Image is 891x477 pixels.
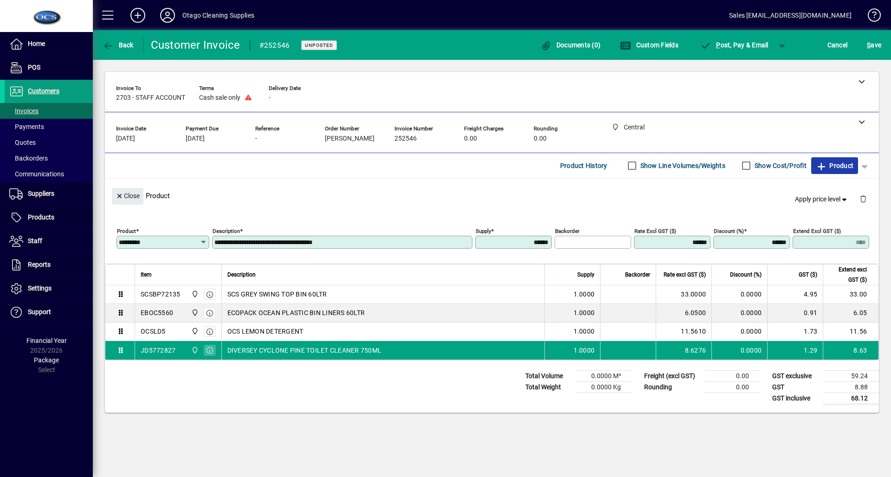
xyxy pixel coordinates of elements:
[199,94,240,102] span: Cash sale only
[556,157,611,174] button: Product History
[9,139,36,146] span: Quotes
[227,346,382,355] span: DIVERSEY CYCLONE PINE TOILET CLEANER 750ML
[700,41,768,49] span: ost, Pay & Email
[189,326,200,336] span: Central
[574,290,595,299] span: 1.0000
[141,290,181,299] div: SCSBP72135
[574,308,595,317] span: 1.0000
[5,206,93,229] a: Products
[662,308,706,317] div: 6.0500
[620,41,678,49] span: Custom Fields
[540,41,600,49] span: Documents (0)
[28,64,40,71] span: POS
[5,166,93,182] a: Communications
[811,157,858,174] button: Product
[576,381,632,393] td: 0.0000 Kg
[768,393,823,404] td: GST inclusive
[93,37,144,53] app-page-header-button: Back
[711,322,767,341] td: 0.0000
[28,40,45,47] span: Home
[5,230,93,253] a: Staff
[618,37,681,53] button: Custom Fields
[5,32,93,56] a: Home
[664,270,706,280] span: Rate excl GST ($)
[186,135,205,142] span: [DATE]
[182,8,254,23] div: Otago Cleaning Supplies
[574,346,595,355] span: 1.0000
[255,135,257,142] span: -
[123,7,153,24] button: Add
[714,227,744,234] mat-label: Discount (%)
[116,135,135,142] span: [DATE]
[827,38,848,52] span: Cancel
[823,304,878,322] td: 6.05
[555,227,580,234] mat-label: Backorder
[5,182,93,206] a: Suppliers
[28,261,51,268] span: Reports
[151,38,240,52] div: Customer Invoice
[9,123,44,130] span: Payments
[227,290,327,299] span: SCS GREY SWING TOP BIN 60LTR
[852,194,874,203] app-page-header-button: Delete
[305,42,333,48] span: Unposted
[28,237,42,245] span: Staff
[711,304,767,322] td: 0.0000
[767,285,823,304] td: 4.95
[521,381,576,393] td: Total Weight
[28,190,54,197] span: Suppliers
[823,393,879,404] td: 68.12
[141,327,166,336] div: OCSLD5
[325,135,374,142] span: [PERSON_NAME]
[394,135,417,142] span: 252546
[116,188,140,204] span: Close
[141,308,173,317] div: EBOC5560
[534,135,547,142] span: 0.00
[639,381,704,393] td: Rounding
[767,304,823,322] td: 0.91
[768,381,823,393] td: GST
[865,37,884,53] button: Save
[799,270,817,280] span: GST ($)
[9,170,64,178] span: Communications
[227,308,365,317] span: ECOPACK OCEAN PLASTIC BIN LINERS 60LTR
[227,270,256,280] span: Description
[823,370,879,381] td: 59.24
[269,94,271,102] span: -
[141,270,152,280] span: Item
[704,381,760,393] td: 0.00
[577,270,594,280] span: Supply
[861,2,879,32] a: Knowledge Base
[5,103,93,119] a: Invoices
[259,38,290,53] div: #252546
[823,341,878,360] td: 8.63
[662,327,706,336] div: 11.5610
[5,150,93,166] a: Backorders
[730,270,762,280] span: Discount (%)
[625,270,650,280] span: Backorder
[9,107,39,115] span: Invoices
[476,227,491,234] mat-label: Supply
[793,227,841,234] mat-label: Extend excl GST ($)
[100,37,136,53] button: Back
[5,135,93,150] a: Quotes
[28,213,54,221] span: Products
[5,56,93,79] a: POS
[729,8,852,23] div: Sales [EMAIL_ADDRESS][DOMAIN_NAME]
[34,356,59,364] span: Package
[5,301,93,324] a: Support
[867,38,881,52] span: ave
[823,381,879,393] td: 8.88
[153,7,182,24] button: Profile
[5,253,93,277] a: Reports
[26,337,67,344] span: Financial Year
[28,87,59,95] span: Customers
[105,179,879,213] div: Product
[189,289,200,299] span: Central
[521,370,576,381] td: Total Volume
[767,341,823,360] td: 1.29
[696,37,773,53] button: Post, Pay & Email
[768,370,823,381] td: GST exclusive
[28,284,52,292] span: Settings
[711,341,767,360] td: 0.0000
[574,327,595,336] span: 1.0000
